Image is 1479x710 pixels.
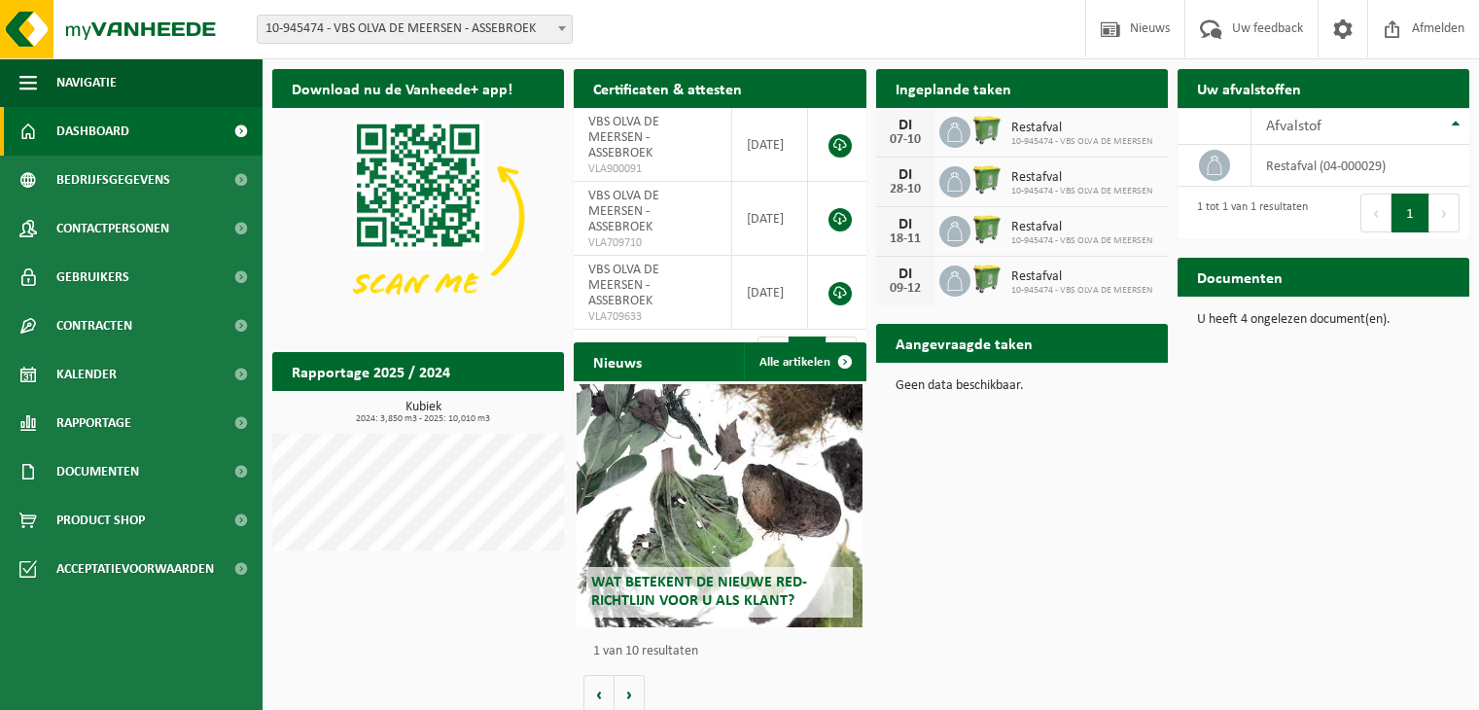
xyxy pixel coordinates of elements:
[1011,186,1152,197] span: 10-945474 - VBS OLVA DE MEERSEN
[56,496,145,545] span: Product Shop
[1011,235,1152,247] span: 10-945474 - VBS OLVA DE MEERSEN
[1011,170,1152,186] span: Restafval
[1360,194,1391,232] button: Previous
[56,58,117,107] span: Navigatie
[257,15,573,44] span: 10-945474 - VBS OLVA DE MEERSEN - ASSEBROEK
[56,399,131,447] span: Rapportage
[588,189,659,234] span: VBS OLVA DE MEERSEN - ASSEBROEK
[56,156,170,204] span: Bedrijfsgegevens
[744,342,864,381] a: Alle artikelen
[56,204,169,253] span: Contactpersonen
[1011,136,1152,148] span: 10-945474 - VBS OLVA DE MEERSEN
[574,342,661,380] h2: Nieuws
[886,133,925,147] div: 07-10
[896,379,1148,393] p: Geen data beschikbaar.
[258,16,572,43] span: 10-945474 - VBS OLVA DE MEERSEN - ASSEBROEK
[876,69,1031,107] h2: Ingeplande taken
[282,401,564,424] h3: Kubiek
[732,182,809,256] td: [DATE]
[588,115,659,160] span: VBS OLVA DE MEERSEN - ASSEBROEK
[1011,269,1152,285] span: Restafval
[588,309,717,325] span: VLA709633
[1429,194,1460,232] button: Next
[577,384,863,627] a: Wat betekent de nieuwe RED-richtlijn voor u als klant?
[886,217,925,232] div: DI
[732,256,809,330] td: [DATE]
[1178,69,1321,107] h2: Uw afvalstoffen
[886,232,925,246] div: 18-11
[1187,192,1308,234] div: 1 tot 1 van 1 resultaten
[588,263,659,308] span: VBS OLVA DE MEERSEN - ASSEBROEK
[970,163,1004,196] img: WB-0770-HPE-GN-50
[588,235,717,251] span: VLA709710
[56,545,214,593] span: Acceptatievoorwaarden
[588,161,717,177] span: VLA900091
[593,645,856,658] p: 1 van 10 resultaten
[574,69,761,107] h2: Certificaten & attesten
[886,266,925,282] div: DI
[282,414,564,424] span: 2024: 3,850 m3 - 2025: 10,010 m3
[1251,145,1469,187] td: restafval (04-000029)
[591,575,807,609] span: Wat betekent de nieuwe RED-richtlijn voor u als klant?
[886,118,925,133] div: DI
[56,447,139,496] span: Documenten
[1178,258,1302,296] h2: Documenten
[419,390,562,429] a: Bekijk rapportage
[970,114,1004,147] img: WB-0770-HPE-GN-50
[56,107,129,156] span: Dashboard
[970,263,1004,296] img: WB-0770-HPE-GN-50
[1011,285,1152,297] span: 10-945474 - VBS OLVA DE MEERSEN
[886,167,925,183] div: DI
[56,350,117,399] span: Kalender
[272,69,532,107] h2: Download nu de Vanheede+ app!
[970,213,1004,246] img: WB-0770-HPE-GN-50
[272,108,564,327] img: Download de VHEPlus App
[1391,194,1429,232] button: 1
[272,352,470,390] h2: Rapportage 2025 / 2024
[886,282,925,296] div: 09-12
[56,302,132,350] span: Contracten
[56,253,129,302] span: Gebruikers
[1011,220,1152,235] span: Restafval
[1197,313,1450,327] p: U heeft 4 ongelezen document(en).
[732,108,809,182] td: [DATE]
[1011,121,1152,136] span: Restafval
[876,324,1052,362] h2: Aangevraagde taken
[886,183,925,196] div: 28-10
[1266,119,1321,134] span: Afvalstof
